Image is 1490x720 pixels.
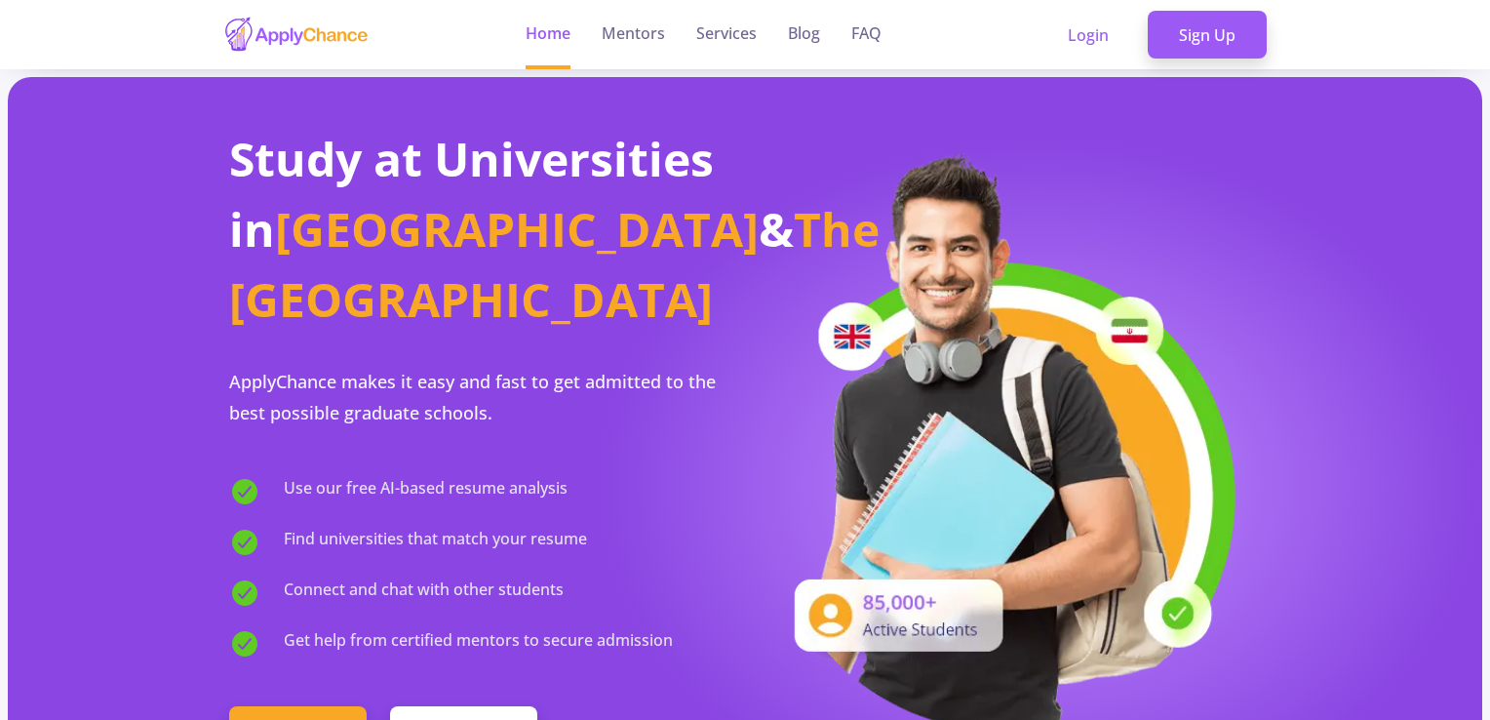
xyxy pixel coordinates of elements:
[223,16,370,54] img: applychance logo
[759,197,794,260] span: &
[1148,11,1267,60] a: Sign Up
[275,197,759,260] span: [GEOGRAPHIC_DATA]
[284,578,564,609] span: Connect and chat with other students
[1037,11,1140,60] a: Login
[229,370,716,424] span: ApplyChance makes it easy and fast to get admitted to the best possible graduate schools.
[284,476,568,507] span: Use our free AI-based resume analysis
[284,527,587,558] span: Find universities that match your resume
[229,127,714,260] span: Study at Universities in
[284,628,673,660] span: Get help from certified mentors to secure admission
